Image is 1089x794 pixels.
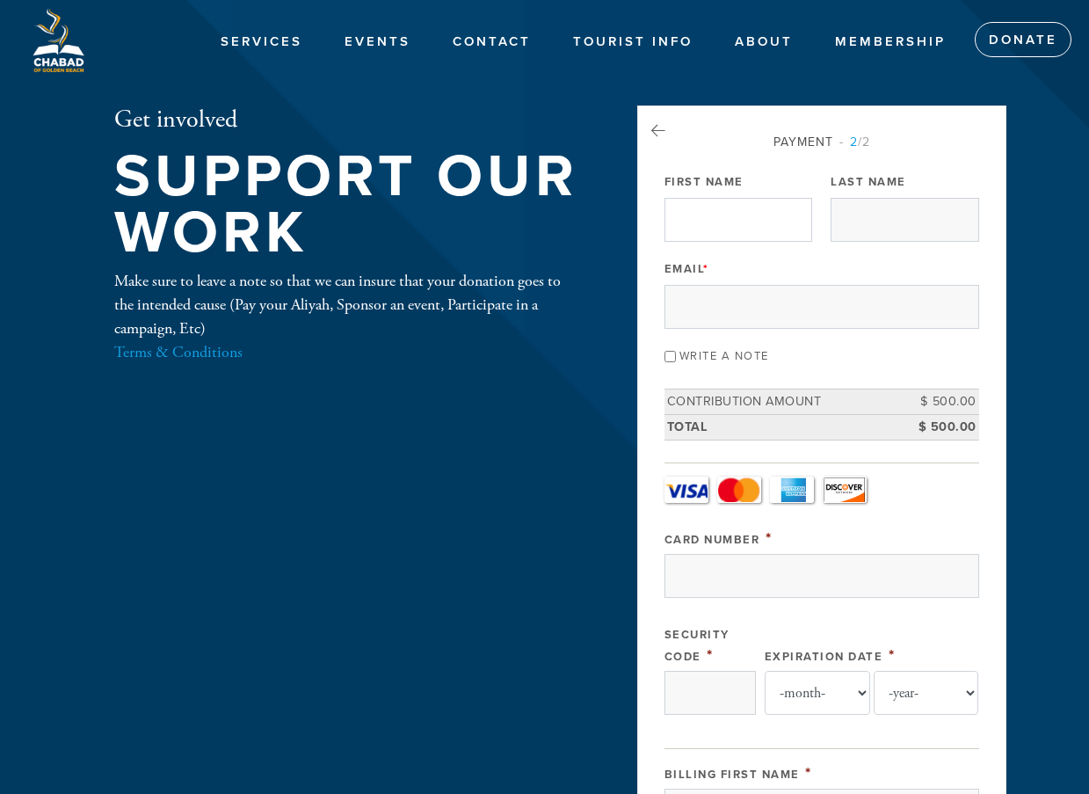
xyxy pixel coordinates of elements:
a: Amex [770,477,814,503]
td: $ 500.00 [900,390,979,415]
a: Visa [664,477,708,503]
select: Expiration Date month [765,671,870,715]
a: Events [331,25,424,59]
span: This field is required. [707,645,714,665]
img: Logo%20GB1.png [26,9,90,72]
label: Security Code [664,628,730,664]
a: Discover [823,477,867,503]
td: Contribution Amount [664,390,900,415]
h2: Get involved [114,106,580,135]
a: MasterCard [717,477,761,503]
a: Terms & Conditions [114,342,243,362]
td: Total [664,414,900,440]
h1: Support our work [114,149,580,262]
label: Email [664,261,709,277]
div: Payment [664,133,979,151]
label: First Name [664,174,744,190]
td: $ 500.00 [900,414,979,440]
a: About [722,25,806,59]
a: Donate [975,22,1071,57]
label: Billing First Name [664,768,800,782]
div: Make sure to leave a note so that we can insure that your donation goes to the intended cause (Pa... [114,269,580,364]
span: This field is required. [805,763,812,783]
label: Expiration Date [765,650,883,664]
span: 2 [850,135,858,149]
a: Tourist Info [560,25,706,59]
select: Expiration Date year [874,671,979,715]
label: Last Name [831,174,906,190]
span: This field is required. [889,645,896,665]
span: This field is required. [703,262,709,276]
label: Write a note [679,349,769,363]
span: /2 [839,135,870,149]
a: Contact [439,25,544,59]
a: Membership [822,25,959,59]
label: Card Number [664,533,760,547]
span: This field is required. [766,528,773,548]
a: Services [207,25,316,59]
